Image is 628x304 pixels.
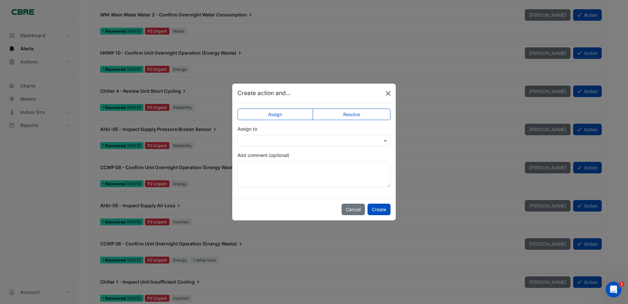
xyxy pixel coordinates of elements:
label: Assign [237,109,313,120]
h5: Create action and... [237,89,291,97]
button: Close [383,89,393,98]
label: Add comment (optional) [237,152,289,159]
iframe: Intercom live chat [606,282,621,297]
label: Resolve [313,109,391,120]
label: Assign to [237,125,257,132]
button: Cancel [342,204,365,215]
span: 1 [619,282,624,287]
button: Create [368,204,391,215]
